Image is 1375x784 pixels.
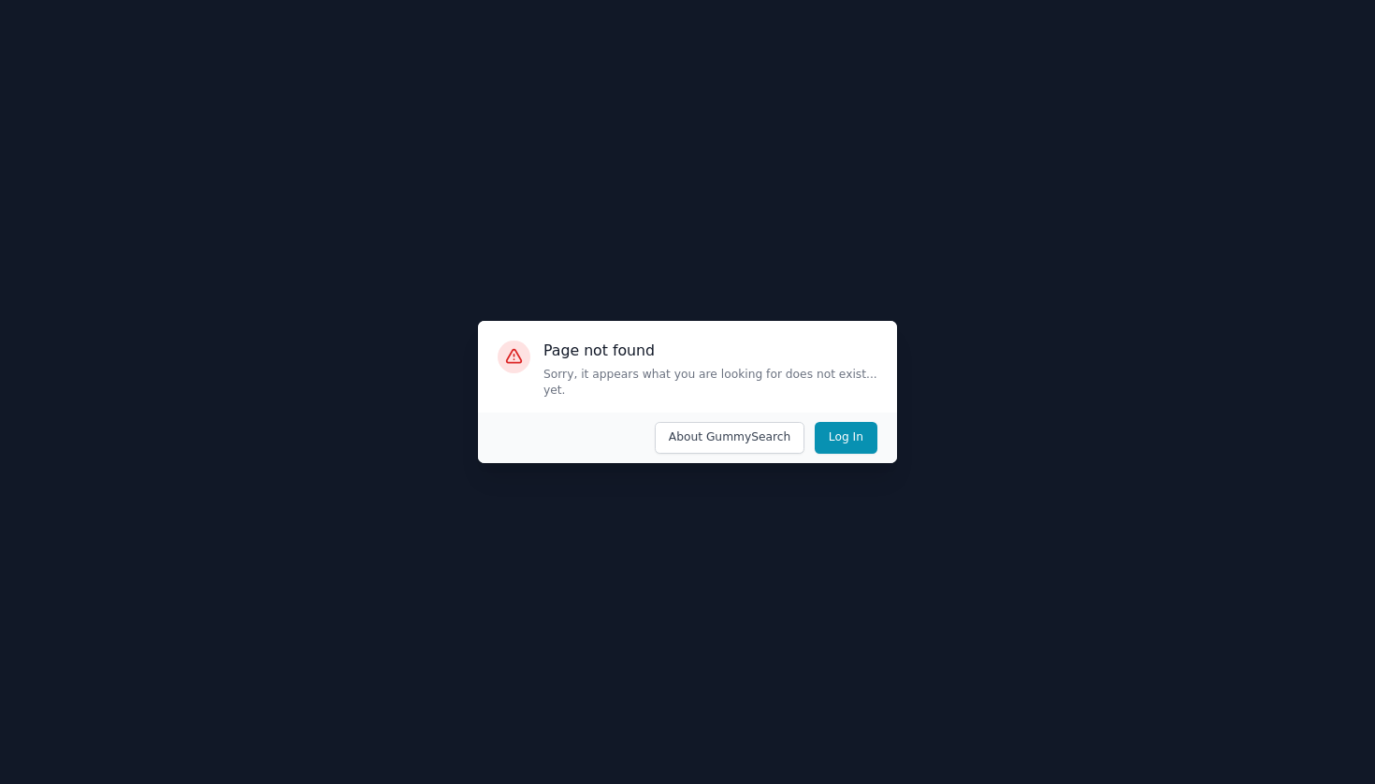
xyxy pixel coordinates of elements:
[815,422,877,454] button: Log In
[543,341,877,360] h3: Page not found
[644,422,804,454] a: About GummySearch
[804,422,877,454] a: Log In
[543,367,877,399] p: Sorry, it appears what you are looking for does not exist... yet.
[655,422,805,454] button: About GummySearch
